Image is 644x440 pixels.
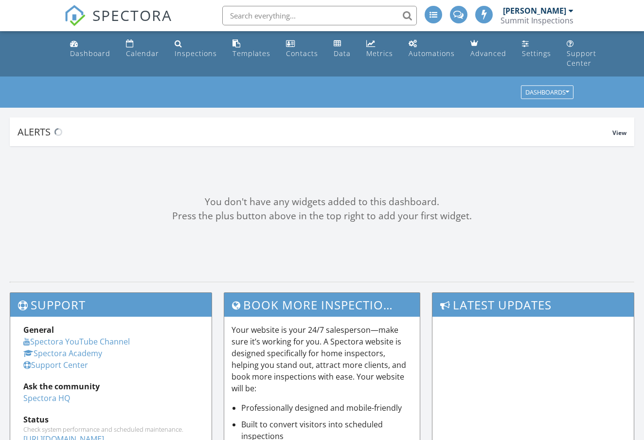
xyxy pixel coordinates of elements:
[282,35,322,63] a: Contacts
[362,35,397,63] a: Metrics
[232,324,412,394] p: Your website is your 24/7 salesperson—make sure it’s working for you. A Spectora website is desig...
[70,49,110,58] div: Dashboard
[522,49,551,58] div: Settings
[525,89,569,96] div: Dashboards
[470,49,506,58] div: Advanced
[122,35,163,63] a: Calendar
[92,5,172,25] span: SPECTORA
[224,293,420,317] h3: Book More Inspections
[334,49,351,58] div: Data
[23,425,198,433] div: Check system performance and scheduled maintenance.
[366,49,393,58] div: Metrics
[405,35,459,63] a: Automations (Basic)
[432,293,634,317] h3: Latest Updates
[501,16,573,25] div: Summit Inspections
[409,49,455,58] div: Automations
[518,35,555,63] a: Settings
[10,209,634,223] div: Press the plus button above in the top right to add your first widget.
[567,49,596,68] div: Support Center
[612,129,626,137] span: View
[466,35,510,63] a: Advanced
[563,35,600,73] a: Support Center
[521,86,573,99] button: Dashboards
[23,325,54,335] strong: General
[175,49,217,58] div: Inspections
[233,49,270,58] div: Templates
[23,414,198,425] div: Status
[66,35,114,63] a: Dashboard
[126,49,159,58] div: Calendar
[229,35,274,63] a: Templates
[171,35,221,63] a: Inspections
[330,35,355,63] a: Data
[23,336,130,347] a: Spectora YouTube Channel
[10,195,634,209] div: You don't have any widgets added to this dashboard.
[10,293,212,317] h3: Support
[64,13,172,34] a: SPECTORA
[23,393,70,403] a: Spectora HQ
[503,6,566,16] div: [PERSON_NAME]
[241,402,412,414] li: Professionally designed and mobile-friendly
[222,6,417,25] input: Search everything...
[23,381,198,392] div: Ask the community
[18,125,612,138] div: Alerts
[23,360,88,370] a: Support Center
[286,49,318,58] div: Contacts
[23,348,102,359] a: Spectora Academy
[64,5,86,26] img: The Best Home Inspection Software - Spectora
